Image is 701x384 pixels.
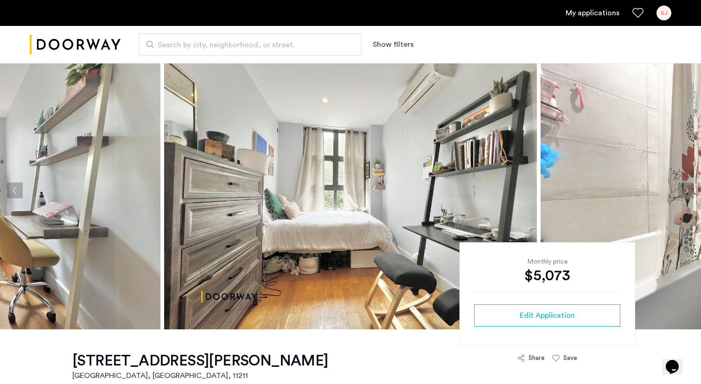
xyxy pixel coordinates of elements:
[662,347,692,375] iframe: chat widget
[474,257,620,266] div: Monthly price
[373,39,414,50] button: Show or hide filters
[72,352,328,381] a: [STREET_ADDRESS][PERSON_NAME][GEOGRAPHIC_DATA], [GEOGRAPHIC_DATA], 11211
[164,51,537,329] img: apartment
[139,33,362,56] input: Apartment Search
[529,353,545,363] div: Share
[656,6,671,20] div: SJ
[632,7,644,19] a: Favorites
[566,7,619,19] a: My application
[30,27,121,62] a: Cazamio logo
[563,353,577,363] div: Save
[72,370,328,381] h2: [GEOGRAPHIC_DATA], [GEOGRAPHIC_DATA] , 11211
[678,183,694,198] button: Next apartment
[72,352,328,370] h1: [STREET_ADDRESS][PERSON_NAME]
[30,27,121,62] img: logo
[7,183,23,198] button: Previous apartment
[520,310,575,321] span: Edit Application
[474,304,620,327] button: button
[158,39,336,50] span: Search by city, neighborhood, or street.
[474,266,620,285] div: $5,073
